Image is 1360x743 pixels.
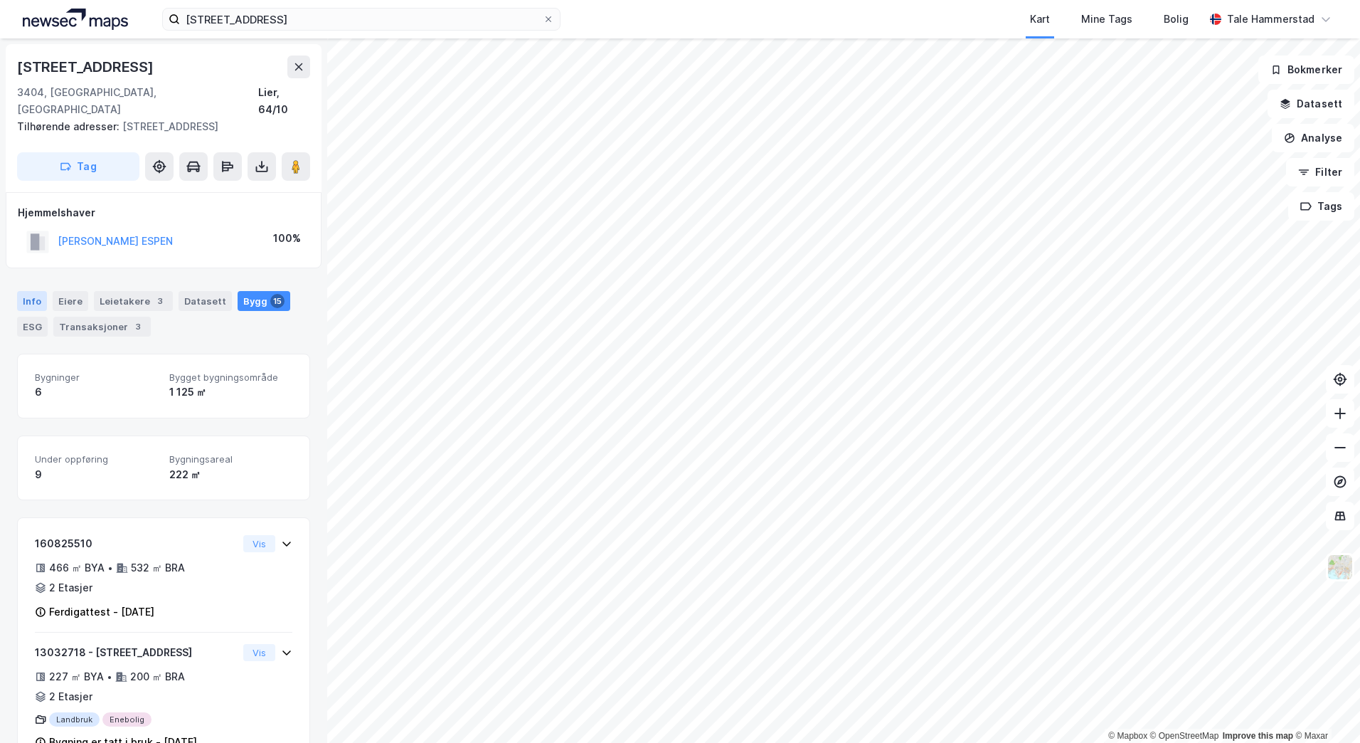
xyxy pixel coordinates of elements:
[17,120,122,132] span: Tilhørende adresser:
[1108,731,1147,741] a: Mapbox
[1272,124,1354,152] button: Analyse
[131,320,145,334] div: 3
[35,453,158,465] span: Under oppføring
[17,317,48,337] div: ESG
[1289,675,1360,743] iframe: Chat Widget
[35,371,158,384] span: Bygninger
[1327,554,1354,581] img: Z
[169,371,292,384] span: Bygget bygningsområde
[258,84,310,118] div: Lier, 64/10
[49,579,92,596] div: 2 Etasjer
[1286,158,1354,186] button: Filter
[17,118,299,135] div: [STREET_ADDRESS]
[49,668,104,685] div: 227 ㎡ BYA
[1150,731,1219,741] a: OpenStreetMap
[1164,11,1189,28] div: Bolig
[169,453,292,465] span: Bygningsareal
[53,317,151,337] div: Transaksjoner
[1030,11,1050,28] div: Kart
[131,559,185,576] div: 532 ㎡ BRA
[180,9,543,30] input: Søk på adresse, matrikkel, gårdeiere, leietakere eller personer
[35,644,238,661] div: 13032718 - [STREET_ADDRESS]
[18,204,309,221] div: Hjemmelshaver
[35,535,238,552] div: 160825510
[49,559,105,576] div: 466 ㎡ BYA
[169,384,292,401] div: 1 125 ㎡
[107,562,113,574] div: •
[243,535,275,552] button: Vis
[153,294,167,308] div: 3
[17,152,139,181] button: Tag
[1268,90,1354,118] button: Datasett
[49,604,154,621] div: Ferdigattest - [DATE]
[49,688,92,705] div: 2 Etasjer
[1223,731,1293,741] a: Improve this map
[130,668,185,685] div: 200 ㎡ BRA
[17,84,258,118] div: 3404, [GEOGRAPHIC_DATA], [GEOGRAPHIC_DATA]
[1258,56,1354,84] button: Bokmerker
[1081,11,1132,28] div: Mine Tags
[35,384,158,401] div: 6
[273,230,301,247] div: 100%
[1227,11,1314,28] div: Tale Hammerstad
[17,291,47,311] div: Info
[169,466,292,483] div: 222 ㎡
[107,671,112,683] div: •
[243,644,275,661] button: Vis
[94,291,173,311] div: Leietakere
[17,56,156,78] div: [STREET_ADDRESS]
[23,9,128,30] img: logo.a4113a55bc3d86da70a041830d287a7e.svg
[35,466,158,483] div: 9
[270,294,285,308] div: 15
[238,291,290,311] div: Bygg
[53,291,88,311] div: Eiere
[1288,192,1354,221] button: Tags
[1289,675,1360,743] div: Kontrollprogram for chat
[179,291,232,311] div: Datasett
